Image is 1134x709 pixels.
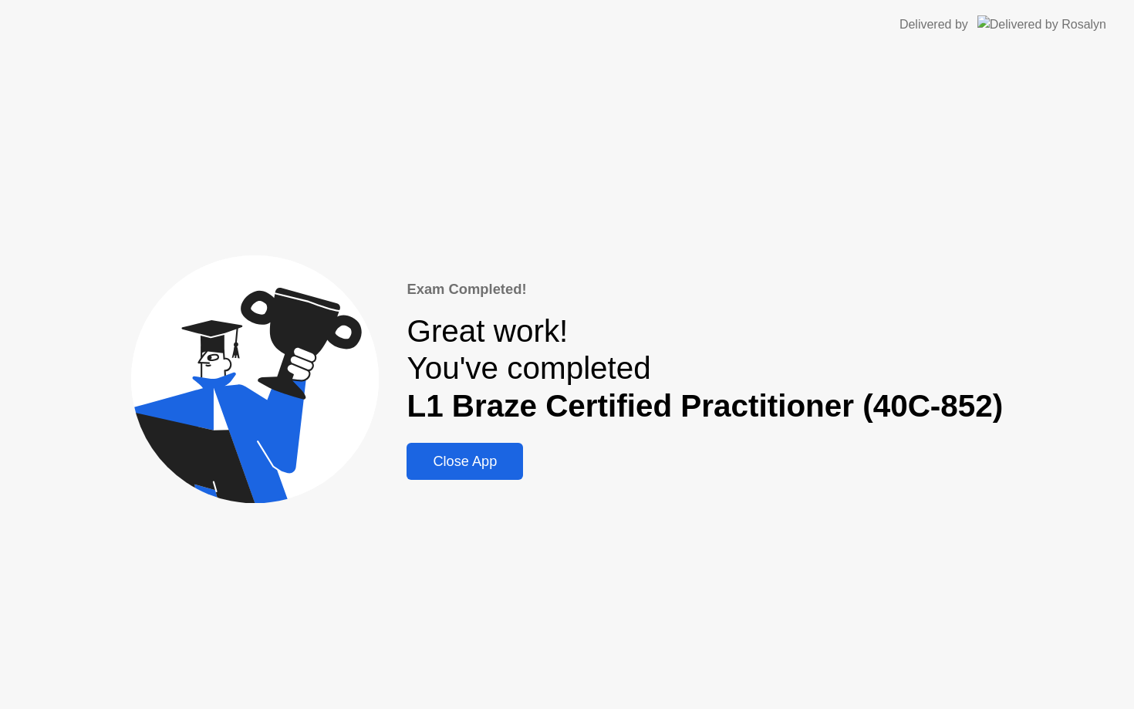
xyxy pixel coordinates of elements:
[899,15,968,34] div: Delivered by
[407,388,1003,424] b: L1 Braze Certified Practitioner (40C-852)
[407,443,523,480] button: Close App
[977,15,1106,33] img: Delivered by Rosalyn
[407,279,1003,300] div: Exam Completed!
[411,454,518,470] div: Close App
[407,312,1003,425] div: Great work! You've completed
